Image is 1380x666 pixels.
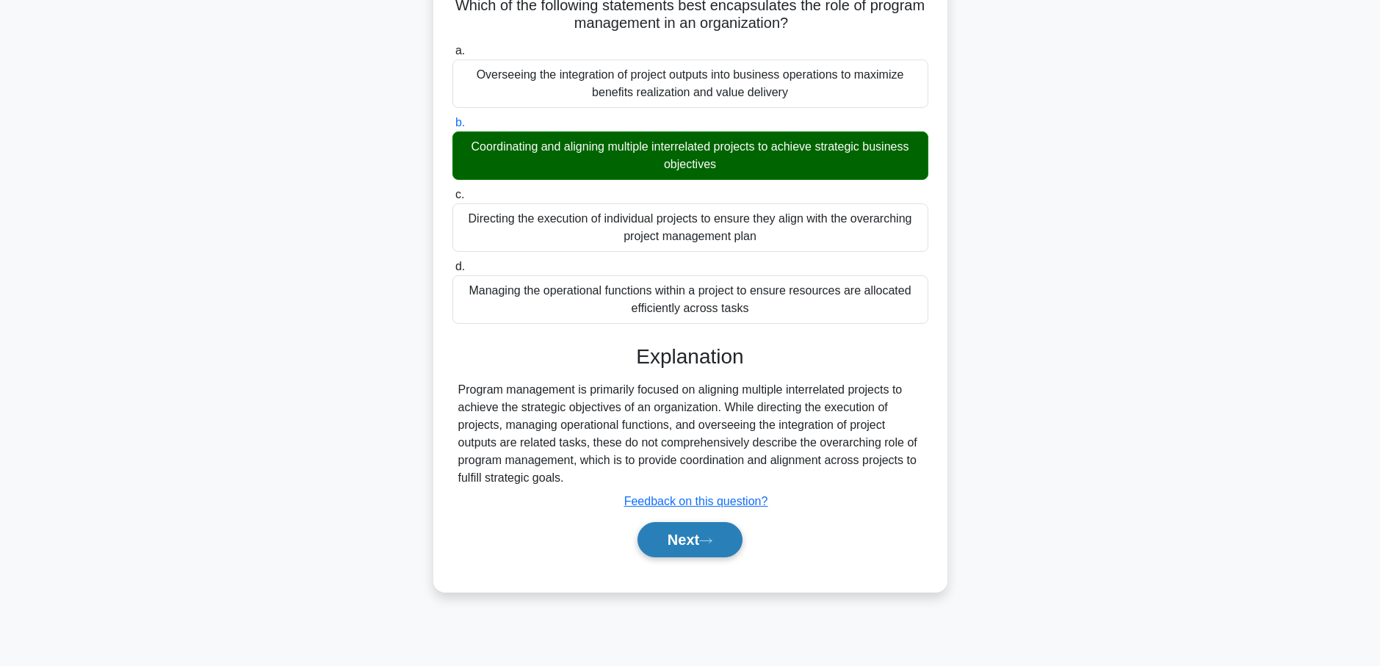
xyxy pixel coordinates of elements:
button: Next [637,522,743,557]
div: Program management is primarily focused on aligning multiple interrelated projects to achieve the... [458,381,922,487]
div: Directing the execution of individual projects to ensure they align with the overarching project ... [452,203,928,252]
span: a. [455,44,465,57]
div: Managing the operational functions within a project to ensure resources are allocated efficiently... [452,275,928,324]
span: c. [455,188,464,200]
div: Coordinating and aligning multiple interrelated projects to achieve strategic business objectives [452,131,928,180]
a: Feedback on this question? [624,495,768,507]
div: Overseeing the integration of project outputs into business operations to maximize benefits reali... [452,59,928,108]
span: b. [455,116,465,129]
span: d. [455,260,465,272]
h3: Explanation [461,344,920,369]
